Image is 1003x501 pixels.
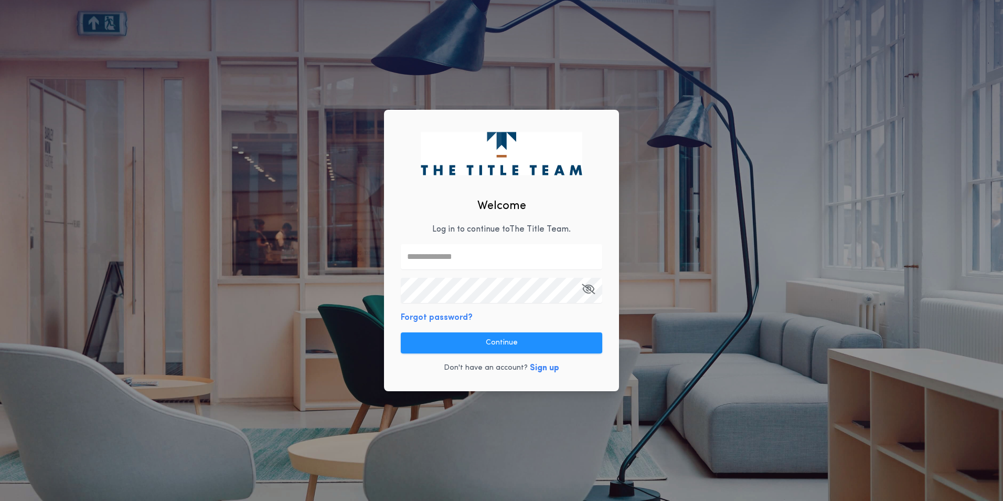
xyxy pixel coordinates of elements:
[582,278,595,303] button: Open Keeper Popup
[432,223,571,236] p: Log in to continue to The Title Team .
[477,197,526,215] h2: Welcome
[401,278,602,303] input: Open Keeper Popup
[421,132,582,175] img: logo
[444,363,528,373] p: Don't have an account?
[401,311,473,324] button: Forgot password?
[401,332,602,353] button: Continue
[530,362,559,374] button: Sign up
